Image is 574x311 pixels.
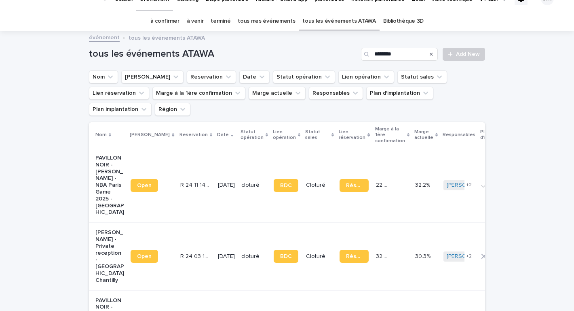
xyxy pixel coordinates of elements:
p: Lien réservation [339,128,365,143]
a: Réservation [340,179,368,192]
span: BDC [280,253,292,259]
a: Bibliothèque 3D [383,12,424,31]
button: Lien réservation [89,87,149,100]
span: + 2 [466,254,472,259]
span: Open [137,183,152,188]
p: Lien opération [273,128,296,143]
a: Open [131,250,158,263]
button: Lien Stacker [121,70,184,83]
p: Statut opération [241,128,264,143]
a: tous mes événements [238,12,295,31]
span: Réservation [346,253,362,259]
p: R 24 03 1208 [180,251,211,260]
a: [PERSON_NAME] [447,182,491,189]
button: Date [239,70,270,83]
a: [PERSON_NAME] [447,253,491,260]
a: à confirmer [150,12,179,31]
p: PAVILLON NOIR - [PERSON_NAME] - NBA Paris Game 2025 - [GEOGRAPHIC_DATA] [95,155,124,216]
p: Marge actuelle [414,128,433,143]
button: Responsables [309,87,363,100]
a: tous les événements ATAWA [302,12,376,31]
input: Search [361,48,438,61]
p: [PERSON_NAME] - Private reception - [GEOGRAPHIC_DATA] Chantilly [95,229,124,283]
button: Région [155,103,190,116]
p: Plan d'implantation [480,128,514,143]
a: BDC [274,250,298,263]
p: 32.8 % [376,251,392,260]
p: Marge à la 1ère confirmation [375,125,405,145]
span: Add New [456,51,480,57]
p: R 24 11 1486 [180,180,211,189]
button: Nom [89,70,118,83]
p: Cloturé [306,182,333,189]
p: 30.3% [415,251,432,260]
p: 32.2% [415,180,432,189]
span: + 2 [466,183,472,187]
button: Plan implantation [89,103,152,116]
p: cloturé [241,253,267,260]
button: Plan d'implantation [366,87,433,100]
button: Statut opération [273,70,335,83]
span: BDC [280,183,292,188]
p: Responsables [443,130,475,139]
p: Cloturé [306,253,333,260]
button: Marge actuelle [249,87,306,100]
p: 22.5 % [376,180,392,189]
button: Reservation [187,70,236,83]
a: Open [131,179,158,192]
p: Date [217,130,229,139]
p: Reservation [179,130,208,139]
p: [DATE] [218,253,235,260]
p: Nom [95,130,107,139]
button: Statut sales [397,70,447,83]
a: événement [89,32,120,42]
a: Add New [443,48,485,61]
h1: tous les événements ATAWA [89,48,358,60]
span: Réservation [346,183,362,188]
button: Marge à la 1ère confirmation [152,87,245,100]
button: Lien opération [338,70,394,83]
a: Réservation [340,250,368,263]
p: [DATE] [218,182,235,189]
p: Statut sales [305,128,329,143]
span: Open [137,253,152,259]
p: cloturé [241,182,267,189]
a: BDC [274,179,298,192]
p: [PERSON_NAME] [130,130,170,139]
a: à venir [187,12,204,31]
a: terminé [211,12,230,31]
p: tous les événements ATAWA [129,33,205,42]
